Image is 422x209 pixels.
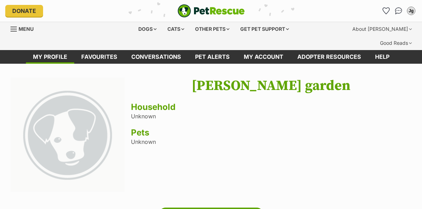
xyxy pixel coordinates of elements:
a: My profile [26,50,74,64]
div: Get pet support [235,22,294,36]
a: Pet alerts [188,50,237,64]
a: conversations [124,50,188,64]
div: Cats [162,22,189,36]
a: Donate [5,5,43,17]
div: Good Reads [375,36,417,50]
button: My account [406,5,417,16]
div: Unknown Unknown [131,78,412,194]
img: chat-41dd97257d64d25036548639549fe6c8038ab92f7586957e7f3b1b290dea8141.svg [395,7,402,14]
ul: Account quick links [380,5,417,16]
a: My account [237,50,290,64]
div: Other pets [190,22,234,36]
a: Favourites [74,50,124,64]
h3: Household [131,102,412,112]
a: Conversations [393,5,404,16]
a: Favourites [380,5,392,16]
div: Dogs [133,22,161,36]
h1: [PERSON_NAME] garden [131,78,412,94]
div: Jg [408,7,415,14]
h3: Pets [131,128,412,138]
img: logo-e224e6f780fb5917bec1dbf3a21bbac754714ae5b6737aabdf751b685950b380.svg [178,4,245,18]
a: Menu [11,22,39,35]
a: Help [368,50,396,64]
img: large_default-f37c3b2ddc539b7721ffdbd4c88987add89f2ef0fd77a71d0d44a6cf3104916e.png [11,78,125,192]
a: Adopter resources [290,50,368,64]
div: About [PERSON_NAME] [347,22,417,36]
span: Menu [19,26,34,32]
a: PetRescue [178,4,245,18]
